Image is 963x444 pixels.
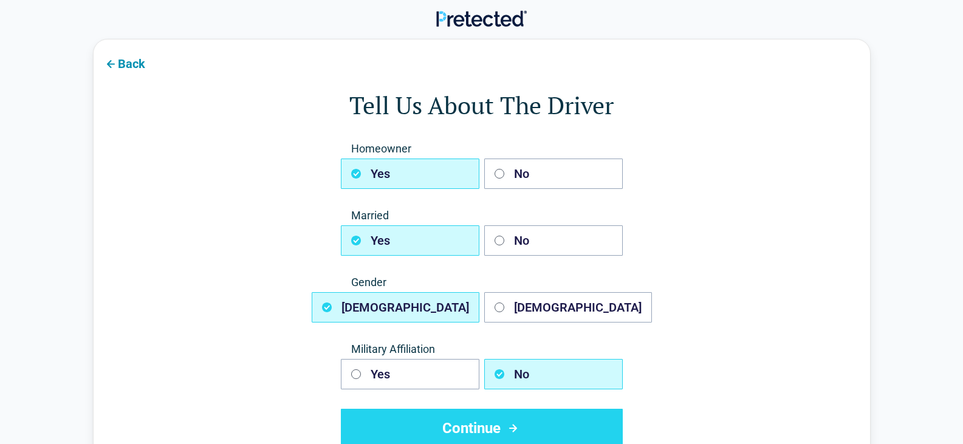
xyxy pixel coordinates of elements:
span: Military Affiliation [341,342,623,357]
button: Yes [341,159,479,189]
button: [DEMOGRAPHIC_DATA] [312,292,479,323]
button: Yes [341,225,479,256]
button: No [484,159,623,189]
span: Gender [341,275,623,290]
span: Homeowner [341,142,623,156]
button: No [484,225,623,256]
button: No [484,359,623,389]
button: Back [94,49,155,77]
h1: Tell Us About The Driver [142,88,821,122]
span: Married [341,208,623,223]
button: Yes [341,359,479,389]
button: [DEMOGRAPHIC_DATA] [484,292,652,323]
